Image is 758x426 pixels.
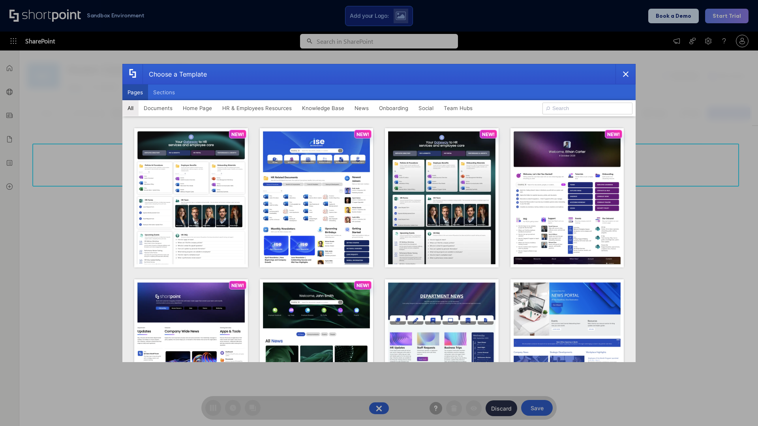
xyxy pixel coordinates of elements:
button: Sections [148,84,180,100]
button: Documents [139,100,178,116]
p: NEW! [607,131,620,137]
div: Choose a Template [143,64,207,84]
button: Onboarding [374,100,413,116]
input: Search [542,103,632,114]
p: NEW! [482,131,495,137]
p: NEW! [356,282,369,288]
button: Social [413,100,439,116]
div: template selector [122,64,636,362]
button: HR & Employees Resources [217,100,297,116]
button: Knowledge Base [297,100,349,116]
button: All [122,100,139,116]
p: NEW! [231,131,244,137]
p: NEW! [231,282,244,288]
p: NEW! [356,131,369,137]
button: Team Hubs [439,100,478,116]
button: News [349,100,374,116]
button: Pages [122,84,148,100]
button: Home Page [178,100,217,116]
iframe: Chat Widget [719,388,758,426]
